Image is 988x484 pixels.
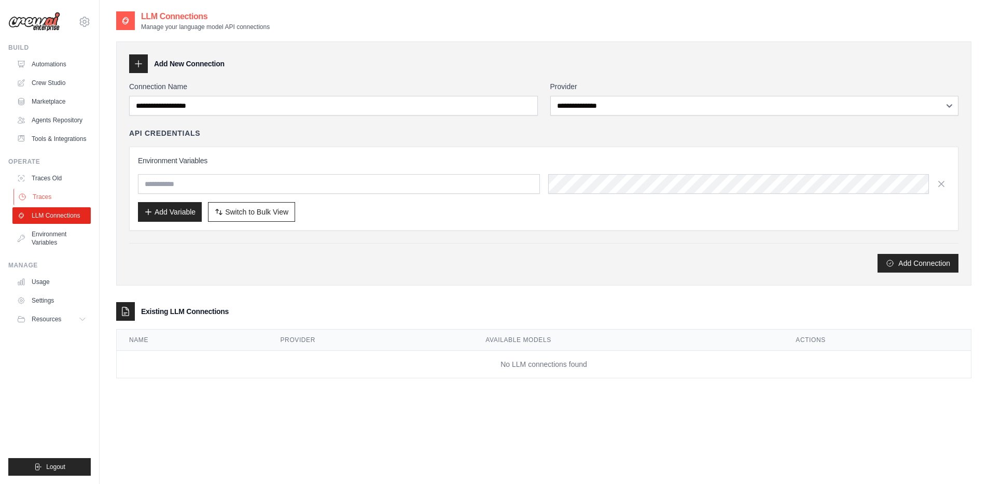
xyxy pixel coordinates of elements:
div: Operate [8,158,91,166]
button: Switch to Bulk View [208,202,295,222]
p: Manage your language model API connections [141,23,270,31]
div: Build [8,44,91,52]
a: Traces Old [12,170,91,187]
label: Connection Name [129,81,538,92]
a: Settings [12,292,91,309]
span: Logout [46,463,65,471]
h3: Existing LLM Connections [141,306,229,317]
h3: Add New Connection [154,59,225,69]
th: Provider [268,330,474,351]
a: Marketplace [12,93,91,110]
a: Environment Variables [12,226,91,251]
a: Tools & Integrations [12,131,91,147]
button: Add Connection [878,254,958,273]
th: Name [117,330,268,351]
img: Logo [8,12,60,32]
a: LLM Connections [12,207,91,224]
th: Available Models [473,330,783,351]
a: Agents Repository [12,112,91,129]
h4: API Credentials [129,128,200,138]
a: Traces [13,189,92,205]
a: Usage [12,274,91,290]
h2: LLM Connections [141,10,270,23]
span: Switch to Bulk View [225,207,288,217]
th: Actions [783,330,971,351]
td: No LLM connections found [117,351,971,378]
a: Crew Studio [12,75,91,91]
button: Resources [12,311,91,328]
button: Add Variable [138,202,202,222]
span: Resources [32,315,61,323]
h3: Environment Variables [138,155,950,166]
button: Logout [8,458,91,476]
label: Provider [550,81,959,92]
a: Automations [12,56,91,73]
div: Manage [8,261,91,269]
